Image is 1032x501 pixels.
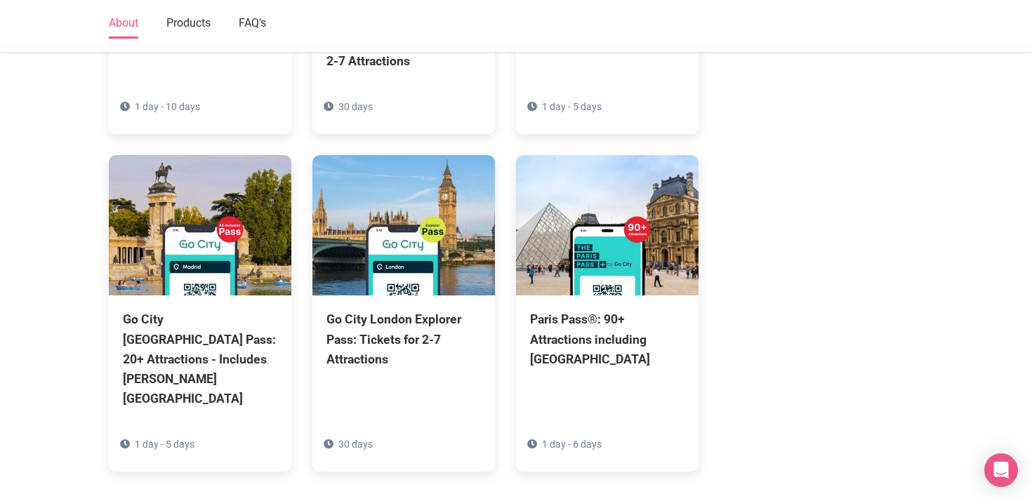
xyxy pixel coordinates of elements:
a: Paris Pass®: 90+ Attractions including [GEOGRAPHIC_DATA] 1 day - 6 days [516,155,699,432]
span: 1 day - 10 days [135,101,200,112]
span: 30 days [338,439,373,450]
div: Go City [GEOGRAPHIC_DATA] Pass: 20+ Attractions - Includes [PERSON_NAME][GEOGRAPHIC_DATA] [123,309,277,408]
span: 1 day - 6 days [542,439,602,450]
a: Go City [GEOGRAPHIC_DATA] Pass: 20+ Attractions - Includes [PERSON_NAME][GEOGRAPHIC_DATA] 1 day -... [109,155,291,472]
span: 30 days [338,101,373,112]
span: 1 day - 5 days [542,101,602,112]
span: 1 day - 5 days [135,439,194,450]
a: Products [166,9,211,39]
img: Go City Madrid Pass: 20+ Attractions - Includes Prado Museum [109,155,291,295]
img: Go City London Explorer Pass: Tickets for 2-7 Attractions [312,155,495,295]
div: Paris Pass®: 90+ Attractions including [GEOGRAPHIC_DATA] [530,309,684,368]
a: Go City London Explorer Pass: Tickets for 2-7 Attractions 30 days [312,155,495,432]
img: Paris Pass®: 90+ Attractions including Louvre [516,155,699,295]
a: FAQ's [239,9,266,39]
a: About [109,9,138,39]
div: Go City London Explorer Pass: Tickets for 2-7 Attractions [326,309,481,368]
div: Open Intercom Messenger [984,453,1018,487]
